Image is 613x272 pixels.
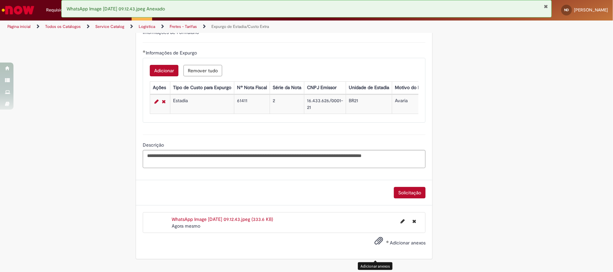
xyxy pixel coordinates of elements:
[172,223,200,229] time: 01/10/2025 09:13:56
[170,94,234,114] td: Estadia
[170,24,197,29] a: Fretes - Tarifas
[346,94,392,114] td: BR21
[346,81,392,94] th: Unidade de Estadia
[574,7,608,13] span: [PERSON_NAME]
[392,94,438,114] td: Avaria
[150,81,170,94] th: Ações
[95,24,124,29] a: Service Catalog
[172,216,273,222] a: WhatsApp Image [DATE] 09.12.43.jpeg (333.6 KB)
[394,187,425,198] button: Solicitação
[304,81,346,94] th: CNPJ Emissor
[143,50,146,53] span: Obrigatório Preenchido
[5,21,404,33] ul: Trilhas de página
[304,94,346,114] td: 16.433.626/0001-21
[564,8,569,12] span: ND
[143,142,165,148] span: Descrição
[270,94,304,114] td: 2
[143,29,199,35] label: Informações de Formulário
[211,24,269,29] a: Expurgo de Estadia/Custo Extra
[150,65,178,76] button: Add a row for Informações de Expurgo
[143,150,425,168] textarea: Descrição
[45,24,81,29] a: Todos os Catálogos
[270,81,304,94] th: Série da Nota
[408,216,420,227] button: Excluir WhatsApp Image 2025-10-01 at 09.12.43.jpeg
[172,223,200,229] span: Agora mesmo
[7,24,31,29] a: Página inicial
[544,4,548,9] button: Fechar Notificação
[139,24,155,29] a: Logistica
[170,81,234,94] th: Tipo de Custo para Expurgo
[1,3,35,17] img: ServiceNow
[146,50,198,56] span: Informações de Expurgo
[397,216,409,227] button: Editar nome de arquivo WhatsApp Image 2025-10-01 at 09.12.43.jpeg
[234,94,270,114] td: 61411
[153,98,160,106] a: Editar Linha 1
[390,240,425,246] span: Adicionar anexos
[67,6,165,12] span: WhatsApp Image [DATE] 09.12.43.jpeg Anexado
[373,235,385,250] button: Adicionar anexos
[392,81,438,94] th: Motivo do Expurgo
[234,81,270,94] th: Nº Nota Fiscal
[183,65,222,76] button: Remove all rows for Informações de Expurgo
[46,7,70,13] span: Requisições
[160,98,167,106] a: Remover linha 1
[358,262,393,270] div: Adicionar anexos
